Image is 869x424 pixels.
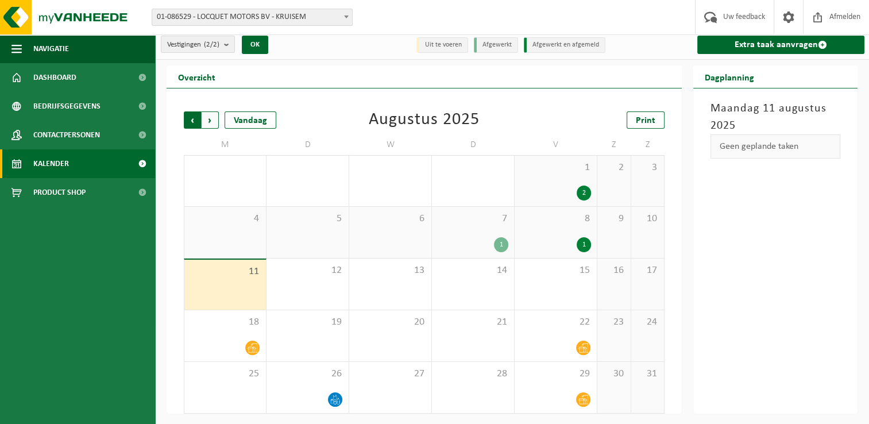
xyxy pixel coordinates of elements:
[272,368,343,380] span: 26
[438,316,508,329] span: 21
[225,111,276,129] div: Vandaag
[637,368,659,380] span: 31
[349,134,432,155] td: W
[355,264,426,277] span: 13
[272,264,343,277] span: 12
[161,36,235,53] button: Vestigingen(2/2)
[627,111,665,129] a: Print
[603,213,625,225] span: 9
[33,121,100,149] span: Contactpersonen
[416,37,468,53] li: Uit te voeren
[190,368,260,380] span: 25
[33,178,86,207] span: Product Shop
[190,213,260,225] span: 4
[432,134,515,155] td: D
[190,316,260,329] span: 18
[33,34,69,63] span: Navigatie
[637,213,659,225] span: 10
[577,186,591,201] div: 2
[515,134,597,155] td: V
[603,161,625,174] span: 2
[603,368,625,380] span: 30
[577,237,591,252] div: 1
[603,264,625,277] span: 16
[438,264,508,277] span: 14
[494,237,508,252] div: 1
[202,111,219,129] span: Volgende
[710,100,840,134] h3: Maandag 11 augustus 2025
[355,316,426,329] span: 20
[167,65,227,88] h2: Overzicht
[438,213,508,225] span: 7
[355,213,426,225] span: 6
[33,149,69,178] span: Kalender
[637,161,659,174] span: 3
[355,368,426,380] span: 27
[636,116,655,125] span: Print
[355,161,426,174] span: 30
[190,265,260,278] span: 11
[520,316,591,329] span: 22
[33,92,101,121] span: Bedrijfsgegevens
[524,37,605,53] li: Afgewerkt en afgemeld
[520,213,591,225] span: 8
[520,161,591,174] span: 1
[438,368,508,380] span: 28
[520,368,591,380] span: 29
[167,36,219,53] span: Vestigingen
[184,134,267,155] td: M
[597,134,631,155] td: Z
[697,36,864,54] a: Extra taak aanvragen
[369,111,480,129] div: Augustus 2025
[438,161,508,174] span: 31
[272,316,343,329] span: 19
[204,41,219,48] count: (2/2)
[152,9,353,26] span: 01-086529 - LOCQUET MOTORS BV - KRUISEM
[631,134,665,155] td: Z
[33,63,76,92] span: Dashboard
[272,161,343,174] span: 29
[637,264,659,277] span: 17
[184,111,201,129] span: Vorige
[693,65,766,88] h2: Dagplanning
[267,134,349,155] td: D
[242,36,268,54] button: OK
[152,9,352,25] span: 01-086529 - LOCQUET MOTORS BV - KRUISEM
[190,161,260,174] span: 28
[520,264,591,277] span: 15
[603,316,625,329] span: 23
[272,213,343,225] span: 5
[710,134,840,159] div: Geen geplande taken
[637,316,659,329] span: 24
[474,37,518,53] li: Afgewerkt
